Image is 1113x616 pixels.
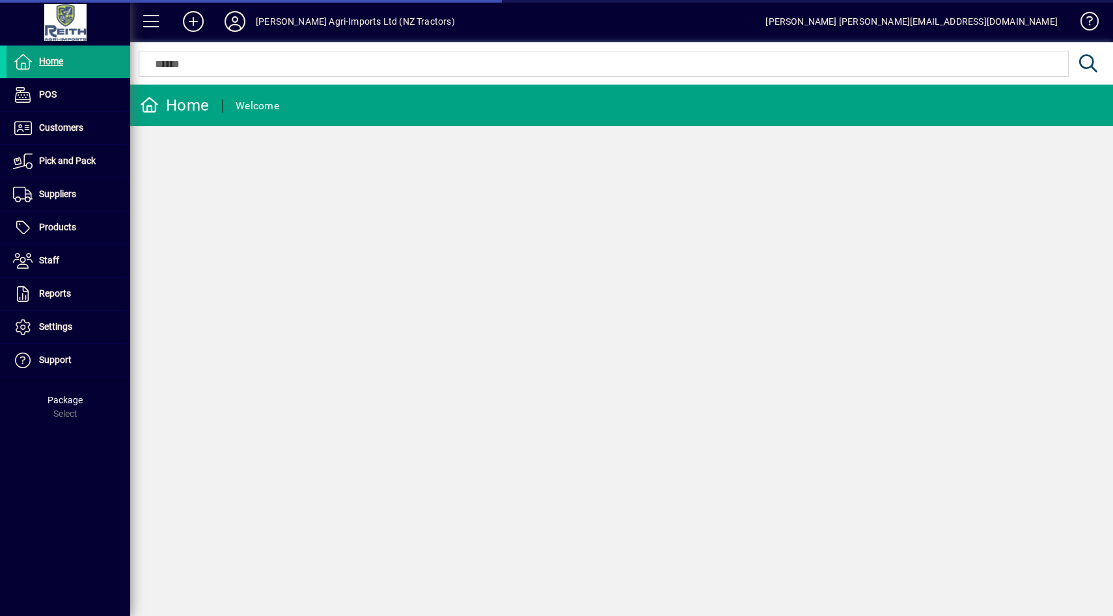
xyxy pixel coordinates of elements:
[7,344,130,377] a: Support
[7,79,130,111] a: POS
[39,255,59,265] span: Staff
[39,288,71,299] span: Reports
[236,96,279,116] div: Welcome
[39,222,76,232] span: Products
[39,155,96,166] span: Pick and Pack
[7,112,130,144] a: Customers
[256,11,455,32] div: [PERSON_NAME] Agri-Imports Ltd (NZ Tractors)
[214,10,256,33] button: Profile
[7,178,130,211] a: Suppliers
[7,245,130,277] a: Staff
[765,11,1058,32] div: [PERSON_NAME] [PERSON_NAME][EMAIL_ADDRESS][DOMAIN_NAME]
[140,95,209,116] div: Home
[39,122,83,133] span: Customers
[39,56,63,66] span: Home
[48,395,83,405] span: Package
[7,311,130,343] a: Settings
[39,355,72,365] span: Support
[7,145,130,178] a: Pick and Pack
[1071,3,1097,45] a: Knowledge Base
[7,278,130,310] a: Reports
[172,10,214,33] button: Add
[7,211,130,244] a: Products
[39,189,76,199] span: Suppliers
[39,321,72,332] span: Settings
[39,89,57,100] span: POS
